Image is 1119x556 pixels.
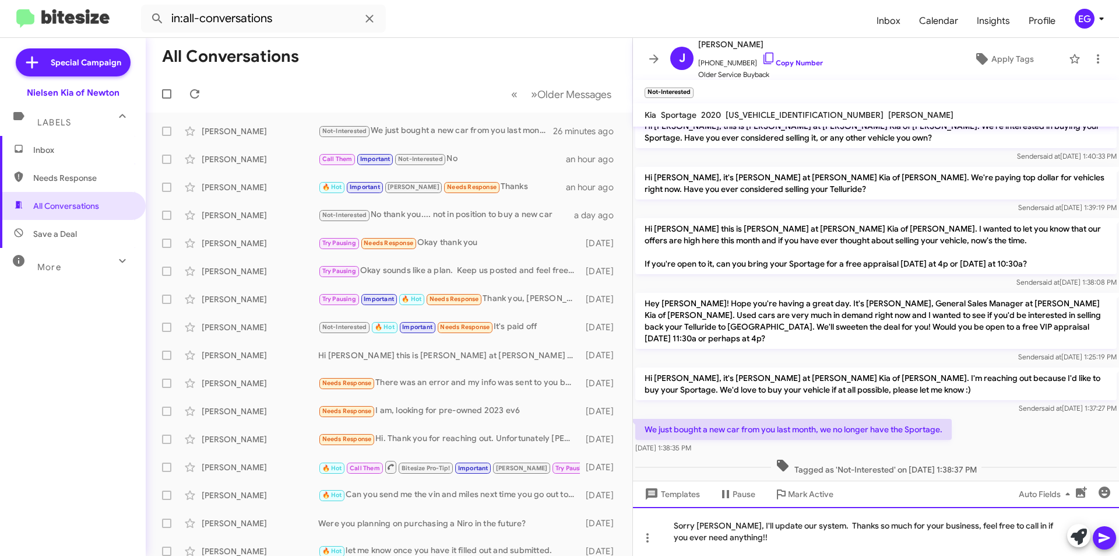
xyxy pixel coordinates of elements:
span: 🔥 Hot [322,183,342,191]
span: Sender [DATE] 1:39:19 PM [1018,203,1117,212]
p: Hey [PERSON_NAME]! Hope you're having a great day. It's [PERSON_NAME], General Sales Manager at [... [635,293,1117,349]
span: Try Pausing [322,295,356,303]
span: Calendar [910,4,967,38]
div: There was an error and my info was sent to you by mistake I'm over two hours away [318,376,580,390]
a: Special Campaign [16,48,131,76]
button: Previous [504,82,525,106]
span: [PERSON_NAME] [496,464,548,472]
span: Sender [DATE] 1:40:33 PM [1017,152,1117,160]
span: Special Campaign [51,57,121,68]
span: Sender [DATE] 1:25:19 PM [1018,352,1117,361]
span: Sender [DATE] 1:38:08 PM [1016,278,1117,286]
div: [PERSON_NAME] [202,377,318,389]
span: All Conversations [33,200,99,212]
div: [PERSON_NAME] [202,153,318,165]
div: If you come into the dealership and leave a deposit, I can get you whatever car you want within 4... [318,460,580,474]
div: [PERSON_NAME] [202,181,318,193]
div: Hi [PERSON_NAME] this is [PERSON_NAME] at [PERSON_NAME] Kia of [PERSON_NAME]. Just wanted to foll... [318,349,580,361]
span: [DATE] 1:38:35 PM [635,443,691,452]
div: [PERSON_NAME] [202,293,318,305]
span: Kia [645,110,656,120]
p: Hi [PERSON_NAME], this is [PERSON_NAME] at [PERSON_NAME] Kia of [PERSON_NAME]. We're interested i... [635,116,1117,148]
div: [PERSON_NAME] [202,405,318,417]
span: Needs Response [33,172,132,184]
p: We just bought a new car from you last month, we no longer have the Sportage. [635,419,952,440]
div: No thank you.... not in position to buy a new car [318,208,574,222]
span: Not-Interested [322,323,367,331]
button: Next [524,82,618,106]
a: Profile [1019,4,1065,38]
div: [PERSON_NAME] [202,125,318,137]
span: Sportage [661,110,696,120]
div: Nielsen Kia of Newton [27,87,119,99]
span: said at [1041,203,1061,212]
button: Mark Active [765,484,843,505]
span: « [511,87,518,102]
div: [PERSON_NAME] [202,461,318,473]
span: said at [1040,152,1060,160]
span: Older Messages [537,88,611,101]
div: Thanks [318,180,566,194]
div: No [318,152,566,166]
span: Needs Response [364,239,413,247]
div: [PERSON_NAME] [202,517,318,529]
div: [DATE] [580,377,623,389]
div: [PERSON_NAME] [202,489,318,501]
span: said at [1039,278,1060,286]
span: Important [402,323,432,331]
span: Call Them [322,155,353,163]
span: Labels [37,117,71,128]
p: Hi [PERSON_NAME] this is [PERSON_NAME] at [PERSON_NAME] Kia of [PERSON_NAME]. I wanted to let you... [635,218,1117,274]
div: [DATE] [580,489,623,501]
span: 🔥 Hot [322,547,342,555]
span: Bitesize Pro-Tip! [402,464,450,472]
span: Needs Response [447,183,497,191]
span: [PHONE_NUMBER] [698,51,823,69]
div: [PERSON_NAME] [202,321,318,333]
div: an hour ago [566,153,623,165]
span: said at [1041,352,1061,361]
div: [PERSON_NAME] [202,209,318,221]
span: Inbox [33,144,132,156]
span: Auto Fields [1019,484,1075,505]
span: Templates [642,484,700,505]
div: Hi. Thank you for reaching out. Unfortunately [PERSON_NAME] is inconvenient for me. [318,432,580,446]
div: an hour ago [566,181,623,193]
span: Tagged as 'Not-Interested' on [DATE] 1:38:37 PM [771,459,981,475]
div: [DATE] [580,461,623,473]
span: Insights [967,4,1019,38]
button: Apply Tags [944,48,1063,69]
button: Templates [633,484,709,505]
span: Try Pausing [322,267,356,275]
div: [PERSON_NAME] [202,433,318,445]
span: Pause [733,484,755,505]
div: [DATE] [580,321,623,333]
span: Not-Interested [398,155,443,163]
div: Can you send me the vin and miles next time you go out to the vehicle? [318,488,580,502]
div: [DATE] [580,405,623,417]
input: Search [141,5,386,33]
span: 🔥 Hot [322,491,342,499]
a: Inbox [867,4,910,38]
div: I am, looking for pre-owned 2023 ev6 [318,404,580,418]
span: 🔥 Hot [375,323,395,331]
span: Call Them [350,464,380,472]
h1: All Conversations [162,47,299,66]
div: Okay sounds like a plan. Keep us posted and feel free to reach out with any questions. [318,264,580,278]
nav: Page navigation example [505,82,618,106]
div: [DATE] [580,265,623,277]
span: [PERSON_NAME] [888,110,953,120]
div: Okay thank you [318,236,580,250]
span: [PERSON_NAME] [388,183,439,191]
div: [DATE] [580,433,623,445]
div: Thank you, [PERSON_NAME]! [318,292,580,306]
span: Older Service Buyback [698,69,823,81]
span: Needs Response [440,323,490,331]
small: Not-Interested [645,88,694,98]
span: [PERSON_NAME] [698,37,823,51]
span: Not-Interested [322,211,367,219]
div: It's paid off [318,320,580,334]
div: 26 minutes ago [553,125,623,137]
span: [US_VEHICLE_IDENTIFICATION_NUMBER] [726,110,884,120]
